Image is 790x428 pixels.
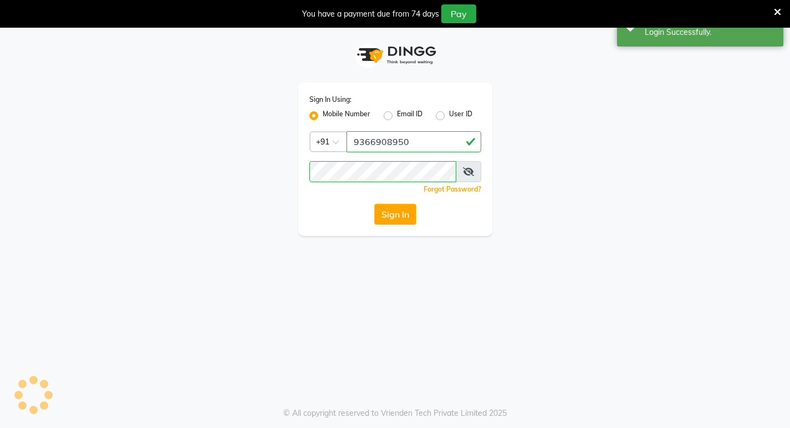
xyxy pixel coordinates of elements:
div: Login Successfully. [645,27,775,38]
a: Forgot Password? [424,185,481,193]
button: Pay [441,4,476,23]
div: You have a payment due from 74 days [302,8,439,20]
button: Sign In [374,204,416,225]
label: User ID [449,109,472,122]
input: Username [346,131,481,152]
label: Sign In Using: [309,95,351,105]
label: Email ID [397,109,422,122]
input: Username [309,161,456,182]
img: logo1.svg [351,39,440,71]
label: Mobile Number [323,109,370,122]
